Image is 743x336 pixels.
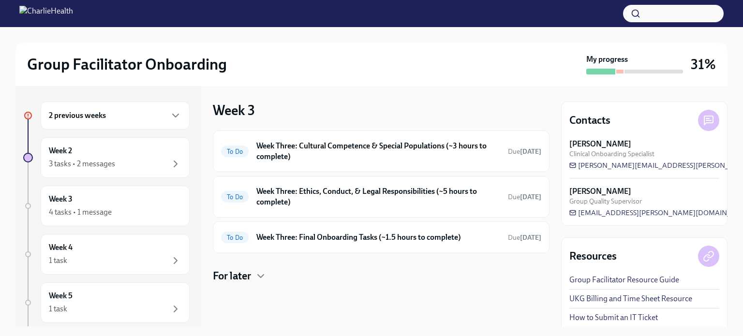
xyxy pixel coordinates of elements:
a: UKG Billing and Time Sheet Resource [569,293,692,304]
span: September 23rd, 2025 09:00 [508,147,541,156]
div: For later [213,269,550,283]
span: Clinical Onboarding Specialist [569,149,654,159]
h4: For later [213,269,251,283]
strong: [DATE] [520,193,541,201]
span: September 21st, 2025 09:00 [508,233,541,242]
a: Week 23 tasks • 2 messages [23,137,190,178]
a: How to Submit an IT Ticket [569,312,658,323]
h6: Week 4 [49,242,73,253]
a: Week 41 task [23,234,190,275]
span: September 23rd, 2025 09:00 [508,192,541,202]
h6: Week 2 [49,146,72,156]
strong: [DATE] [520,234,541,242]
strong: [PERSON_NAME] [569,139,631,149]
h6: Week 5 [49,291,73,301]
a: To DoWeek Three: Final Onboarding Tasks (~1.5 hours to complete)Due[DATE] [221,230,541,245]
h2: Group Facilitator Onboarding [27,55,227,74]
span: Due [508,234,541,242]
h3: Week 3 [213,102,255,119]
div: 2 previous weeks [41,102,190,130]
h6: Week Three: Final Onboarding Tasks (~1.5 hours to complete) [256,232,500,243]
h4: Resources [569,249,617,263]
a: Group Facilitator Resource Guide [569,275,679,285]
h6: 2 previous weeks [49,110,106,121]
span: To Do [221,193,249,201]
span: Due [508,193,541,201]
div: 4 tasks • 1 message [49,207,112,218]
strong: [PERSON_NAME] [569,186,631,197]
strong: My progress [586,54,628,65]
h6: Week Three: Ethics, Conduct, & Legal Responsibilities (~5 hours to complete) [256,186,500,207]
h4: Contacts [569,113,610,128]
a: Week 34 tasks • 1 message [23,186,190,226]
span: Group Quality Supervisor [569,197,642,206]
div: 3 tasks • 2 messages [49,159,115,169]
a: To DoWeek Three: Ethics, Conduct, & Legal Responsibilities (~5 hours to complete)Due[DATE] [221,184,541,209]
h6: Week 3 [49,194,73,205]
div: 1 task [49,304,67,314]
h3: 31% [691,56,716,73]
a: Week 51 task [23,282,190,323]
span: To Do [221,148,249,155]
span: Due [508,147,541,156]
span: To Do [221,234,249,241]
div: 1 task [49,255,67,266]
a: To DoWeek Three: Cultural Competence & Special Populations (~3 hours to complete)Due[DATE] [221,139,541,164]
strong: [DATE] [520,147,541,156]
img: CharlieHealth [19,6,73,21]
h6: Week Three: Cultural Competence & Special Populations (~3 hours to complete) [256,141,500,162]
